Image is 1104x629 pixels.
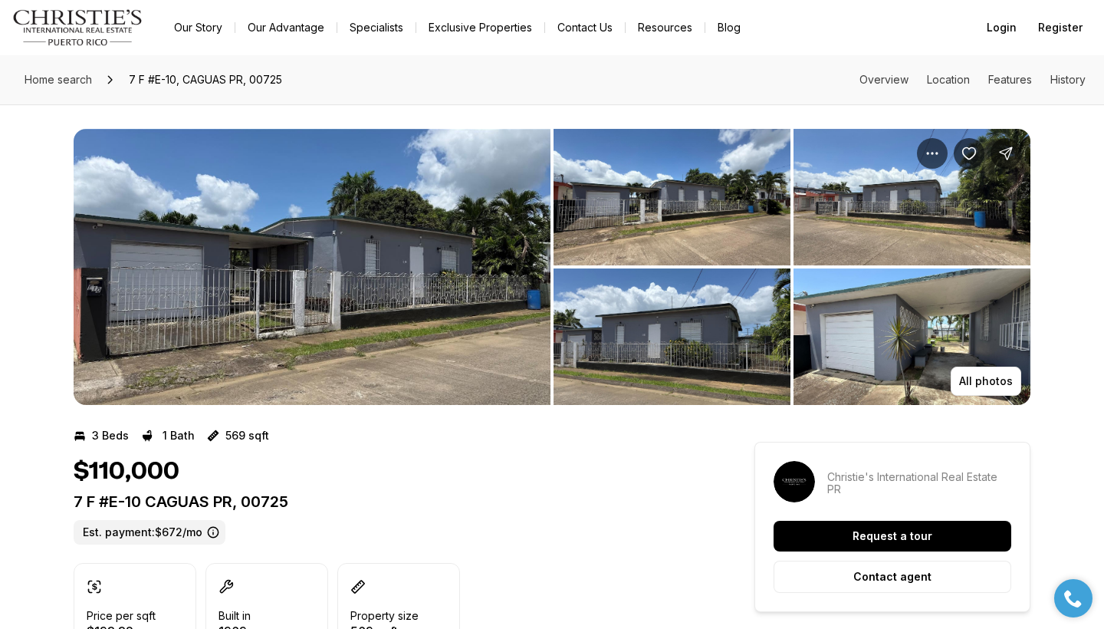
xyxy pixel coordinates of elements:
[793,268,1030,405] button: View image gallery
[626,17,705,38] a: Resources
[991,138,1021,169] button: Share Property: 7 F #E-10
[123,68,288,92] span: 7 F #E-10, CAGUAS PR, 00725
[74,129,1030,405] div: Listing Photos
[1038,21,1083,34] span: Register
[350,610,419,622] p: Property size
[416,17,544,38] a: Exclusive Properties
[705,17,753,38] a: Blog
[859,74,1086,86] nav: Page section menu
[853,571,932,583] p: Contact agent
[827,471,1011,496] p: Christie's International Real Estate PR
[554,129,1030,405] li: 2 of 7
[337,17,416,38] a: Specialists
[954,138,984,169] button: Save Property: 7 F #E-10
[163,430,195,442] p: 1 Bath
[74,492,699,511] p: 7 F #E-10 CAGUAS PR, 00725
[859,73,909,86] a: Skip to: Overview
[774,561,1011,593] button: Contact agent
[225,430,269,442] p: 569 sqft
[793,129,1030,265] button: View image gallery
[74,129,550,405] button: View image gallery
[235,17,337,38] a: Our Advantage
[774,521,1011,552] button: Request a tour
[917,138,948,169] button: Property options
[162,17,235,38] a: Our Story
[988,73,1032,86] a: Skip to: Features
[87,610,156,622] p: Price per sqft
[545,17,625,38] button: Contact Us
[1029,12,1092,43] button: Register
[1050,73,1086,86] a: Skip to: History
[74,520,225,545] label: Est. payment: $672/mo
[554,129,790,265] button: View image gallery
[25,73,92,86] span: Home search
[12,9,143,46] img: logo
[927,73,970,86] a: Skip to: Location
[74,129,550,405] li: 1 of 7
[978,12,1026,43] button: Login
[74,457,179,486] h1: $110,000
[18,68,98,92] a: Home search
[92,430,129,442] p: 3 Beds
[987,21,1017,34] span: Login
[951,367,1021,396] button: All photos
[959,375,1013,387] p: All photos
[554,268,790,405] button: View image gallery
[853,530,932,542] p: Request a tour
[219,610,251,622] p: Built in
